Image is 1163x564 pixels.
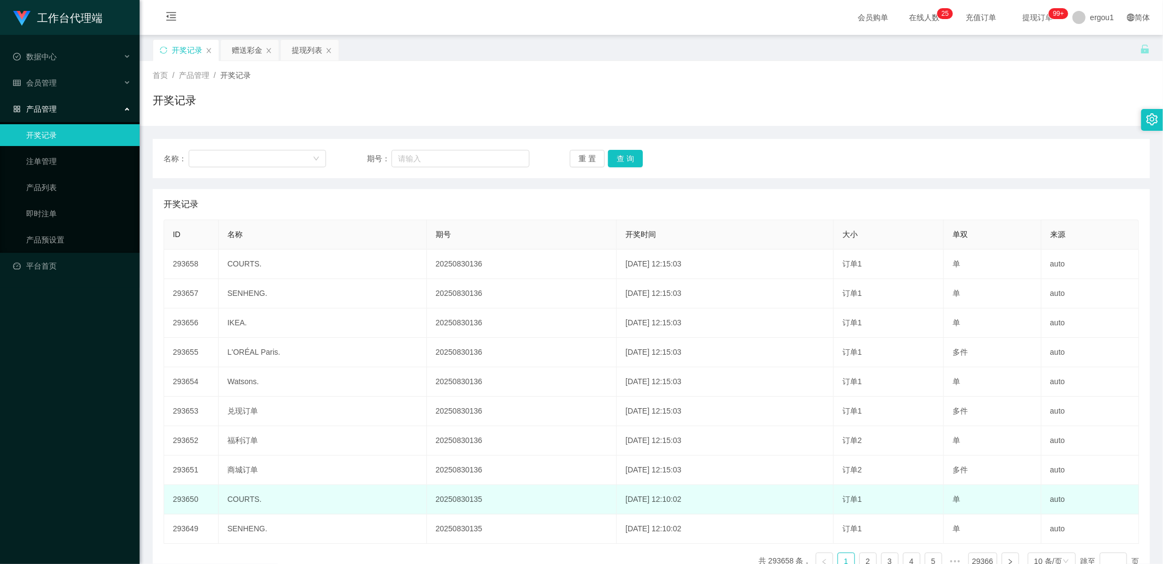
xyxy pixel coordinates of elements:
td: 20250830136 [427,308,617,338]
a: 注单管理 [26,150,131,172]
td: auto [1041,338,1139,367]
span: 会员管理 [13,78,57,87]
td: auto [1041,485,1139,514]
span: 来源 [1050,230,1065,239]
span: 大小 [842,230,858,239]
td: 293652 [164,426,219,456]
td: [DATE] 12:15:03 [617,308,834,338]
span: 单 [953,318,960,327]
span: 产品管理 [13,105,57,113]
td: 293656 [164,308,219,338]
span: 订单1 [842,524,862,533]
span: 首页 [153,71,168,80]
td: 20250830135 [427,514,617,544]
i: 图标: sync [160,46,167,54]
span: 单 [953,377,960,386]
td: COURTS. [219,485,427,514]
i: 图标: global [1127,14,1135,21]
sup: 1026 [1048,8,1068,19]
div: 提现列表 [292,40,322,60]
td: 20250830136 [427,456,617,485]
span: 提现订单 [1017,14,1058,21]
td: 293651 [164,456,219,485]
i: 图标: appstore-o [13,105,21,113]
a: 开奖记录 [26,124,131,146]
td: Watsons. [219,367,427,397]
span: 开奖时间 [625,230,656,239]
td: 293658 [164,250,219,279]
span: 订单1 [842,289,862,298]
button: 重 置 [570,150,605,167]
td: 20250830136 [427,338,617,367]
i: 图标: close [266,47,272,54]
span: 多件 [953,465,968,474]
span: 订单2 [842,465,862,474]
sup: 25 [937,8,953,19]
td: [DATE] 12:15:03 [617,397,834,426]
span: 在线人数 [903,14,945,21]
i: 图标: unlock [1140,44,1150,54]
span: 产品管理 [179,71,209,80]
span: 名称 [227,230,243,239]
td: 20250830136 [427,426,617,456]
td: IKEA. [219,308,427,338]
button: 查 询 [608,150,643,167]
td: SENHENG. [219,514,427,544]
td: 293654 [164,367,219,397]
span: 开奖记录 [220,71,251,80]
span: 订单1 [842,259,862,268]
span: 数据中心 [13,52,57,61]
span: 订单1 [842,348,862,356]
div: 赠送彩金 [232,40,262,60]
span: 单 [953,436,960,445]
td: 商城订单 [219,456,427,485]
a: 图标: dashboard平台首页 [13,255,131,277]
span: 充值订单 [960,14,1002,21]
td: 20250830136 [427,397,617,426]
span: 单 [953,289,960,298]
td: 293657 [164,279,219,308]
p: 2 [942,8,945,19]
span: 开奖记录 [164,198,198,211]
td: 20250830136 [427,250,617,279]
i: 图标: close [326,47,332,54]
h1: 开奖记录 [153,92,196,108]
td: auto [1041,250,1139,279]
td: auto [1041,367,1139,397]
span: 期号 [436,230,451,239]
input: 请输入 [391,150,529,167]
span: 单 [953,524,960,533]
a: 即时注单 [26,203,131,225]
td: COURTS. [219,250,427,279]
td: L'ORÉAL Paris. [219,338,427,367]
td: 福利订单 [219,426,427,456]
td: 293653 [164,397,219,426]
span: 订单1 [842,318,862,327]
span: / [214,71,216,80]
td: auto [1041,456,1139,485]
span: / [172,71,174,80]
td: auto [1041,308,1139,338]
td: SENHENG. [219,279,427,308]
td: [DATE] 12:10:02 [617,514,834,544]
td: [DATE] 12:15:03 [617,367,834,397]
span: 订单2 [842,436,862,445]
span: 单 [953,259,960,268]
td: [DATE] 12:10:02 [617,485,834,514]
td: 293650 [164,485,219,514]
i: 图标: down [313,155,320,163]
td: auto [1041,397,1139,426]
td: [DATE] 12:15:03 [617,338,834,367]
td: 293649 [164,514,219,544]
td: [DATE] 12:15:03 [617,279,834,308]
td: [DATE] 12:15:03 [617,456,834,485]
td: 20250830135 [427,485,617,514]
td: auto [1041,279,1139,308]
td: auto [1041,426,1139,456]
span: 单 [953,495,960,504]
i: 图标: setting [1146,113,1158,125]
td: 兑现订单 [219,397,427,426]
i: 图标: check-circle-o [13,53,21,60]
td: 293655 [164,338,219,367]
span: ID [173,230,180,239]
